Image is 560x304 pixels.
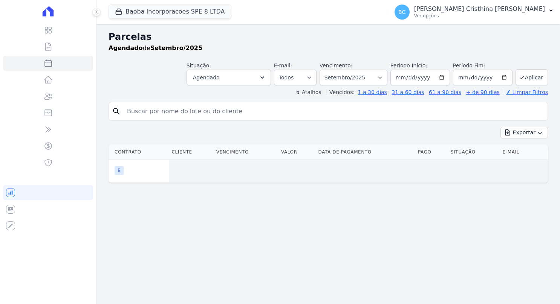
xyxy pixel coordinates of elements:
p: Ver opções [414,13,545,19]
p: [PERSON_NAME] Cristhina [PERSON_NAME] [414,5,545,13]
th: Pago [415,144,448,160]
a: 31 a 60 dias [392,89,424,95]
label: Vencimento: [320,62,352,68]
label: Vencidos: [326,89,355,95]
button: Agendado [187,70,271,85]
th: E-mail [500,144,538,160]
th: Contrato [109,144,169,160]
button: Baoba Incorporacoes SPE 8 LTDA [109,5,231,19]
p: de [109,44,202,53]
label: ↯ Atalhos [295,89,321,95]
th: Cliente [169,144,213,160]
a: 61 a 90 dias [429,89,461,95]
a: ✗ Limpar Filtros [503,89,548,95]
a: + de 90 dias [466,89,500,95]
button: BC [PERSON_NAME] Cristhina [PERSON_NAME] Ver opções [389,2,560,23]
button: Aplicar [516,69,548,85]
th: Data de Pagamento [315,144,415,160]
strong: Agendado [109,44,143,52]
button: Exportar [500,127,548,138]
span: B [115,166,124,175]
a: 1 a 30 dias [358,89,387,95]
label: Período Fim: [453,62,513,70]
input: Buscar por nome do lote ou do cliente [122,104,545,119]
label: Situação: [187,62,211,68]
h2: Parcelas [109,30,548,44]
strong: Setembro/2025 [150,44,202,52]
label: E-mail: [274,62,292,68]
i: search [112,107,121,116]
span: Agendado [193,73,220,82]
label: Período Inicío: [390,62,427,68]
th: Valor [278,144,315,160]
span: BC [398,9,405,15]
th: Situação [448,144,500,160]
